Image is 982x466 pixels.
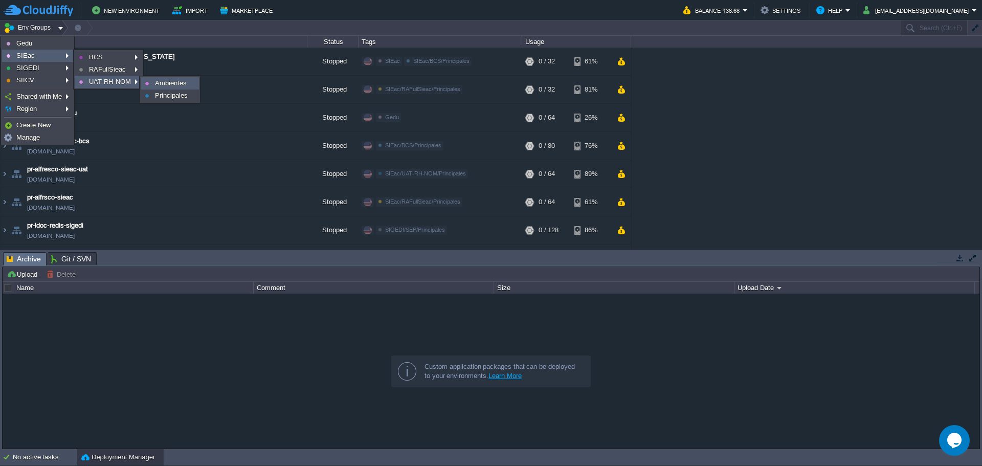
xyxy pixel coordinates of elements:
[539,188,555,216] div: 0 / 64
[3,62,73,74] a: SIGEDI
[9,160,24,188] img: AMDAwAAAACH5BAEAAAAALAAAAAABAAEAAAICRAEAOw==
[1,216,9,244] img: AMDAwAAAACH5BAEAAAAALAAAAAABAAEAAAICRAEAOw==
[27,192,73,203] a: pr-alfrsco-sieac
[16,105,37,113] span: Region
[155,79,187,87] span: Ambientes
[9,245,24,272] img: AMDAwAAAACH5BAEAAAAALAAAAAABAAEAAAICRAEAOw==
[254,282,494,294] div: Comment
[27,146,75,157] span: [DOMAIN_NAME]
[7,253,41,265] span: Archive
[27,174,75,185] span: [DOMAIN_NAME]
[27,220,83,231] a: pr-ldoc-redis-sigedi
[574,216,608,244] div: 86%
[75,64,142,75] a: RAFullSieac
[51,253,91,265] span: Git / SVN
[359,36,522,48] div: Tags
[307,76,359,103] div: Stopped
[3,103,73,115] a: Region
[574,48,608,75] div: 61%
[141,90,198,101] a: Principales
[13,449,77,465] div: No active tasks
[27,164,88,174] a: pr-alfresco-sieac-uat
[816,4,845,16] button: Help
[1,36,307,48] div: Name
[14,282,253,294] div: Name
[385,142,441,148] span: SIEac/BCS/Principales
[488,372,522,380] a: Learn More
[385,198,460,205] span: SIEac/RAFullSieac/Principales
[761,4,804,16] button: Settings
[539,245,555,272] div: 0 / 64
[385,58,400,64] span: SIEac
[425,362,582,381] div: Custom application packages that can be deployed to your environments.
[16,64,39,72] span: SIGEDI
[16,52,35,59] span: SIEac
[9,132,24,160] img: AMDAwAAAACH5BAEAAAAALAAAAAABAAEAAAICRAEAOw==
[27,203,75,213] span: [DOMAIN_NAME]
[385,170,466,176] span: SIEac/UAT-RH-NOM/Principales
[683,4,743,16] button: Balance ₹38.68
[735,282,974,294] div: Upload Date
[413,58,470,64] span: SIEac/BCS/Principales
[539,104,555,131] div: 0 / 64
[539,132,555,160] div: 0 / 80
[4,4,73,17] img: CloudJiffy
[3,120,73,131] a: Create New
[1,188,9,216] img: AMDAwAAAACH5BAEAAAAALAAAAAABAAEAAAICRAEAOw==
[3,91,73,102] a: Shared with Me
[307,160,359,188] div: Stopped
[89,53,103,61] span: BCS
[574,76,608,103] div: 81%
[307,104,359,131] div: Stopped
[4,20,54,35] button: Env Groups
[89,65,126,73] span: RAFullSieac
[574,160,608,188] div: 89%
[172,4,211,16] button: Import
[16,76,34,84] span: SIICV
[307,216,359,244] div: Stopped
[16,39,32,47] span: Gedu
[574,104,608,131] div: 26%
[307,132,359,160] div: Stopped
[7,270,40,279] button: Upload
[539,216,559,244] div: 0 / 128
[155,92,188,99] span: Principales
[523,36,631,48] div: Usage
[75,52,142,63] a: BCS
[574,188,608,216] div: 61%
[1,160,9,188] img: AMDAwAAAACH5BAEAAAAALAAAAAABAAEAAAICRAEAOw==
[3,132,73,143] a: Manage
[75,76,142,87] a: UAT-RH-NOM
[47,270,79,279] button: Delete
[307,245,359,272] div: Stopped
[1,132,9,160] img: AMDAwAAAACH5BAEAAAAALAAAAAABAAEAAAICRAEAOw==
[141,78,198,89] a: Ambientes
[307,48,359,75] div: Stopped
[385,114,399,120] span: Gedu
[16,121,51,129] span: Create New
[539,76,555,103] div: 0 / 32
[385,86,460,92] span: SIEac/RAFullSieac/Principales
[307,188,359,216] div: Stopped
[16,134,40,141] span: Manage
[9,188,24,216] img: AMDAwAAAACH5BAEAAAAALAAAAAABAAEAAAICRAEAOw==
[939,425,972,456] iframe: chat widget
[574,132,608,160] div: 76%
[539,160,555,188] div: 0 / 64
[539,48,555,75] div: 0 / 32
[495,282,734,294] div: Size
[3,50,73,61] a: SIEac
[574,245,608,272] div: 32%
[3,38,73,49] a: Gedu
[385,227,445,233] span: SIGEDI/SEP/Principales
[16,93,62,100] span: Shared with Me
[863,4,972,16] button: [EMAIL_ADDRESS][DOMAIN_NAME]
[81,452,155,462] button: Deployment Manager
[1,245,9,272] img: AMDAwAAAACH5BAEAAAAALAAAAAABAAEAAAICRAEAOw==
[89,78,131,85] span: UAT-RH-NOM
[220,4,276,16] button: Marketplace
[308,36,358,48] div: Status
